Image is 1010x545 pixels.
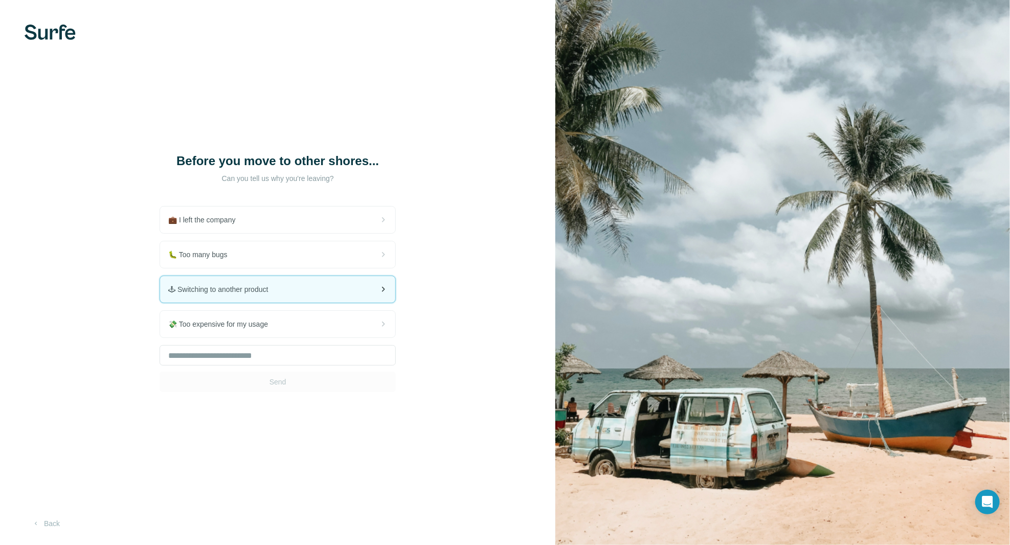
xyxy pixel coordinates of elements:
[168,284,276,294] span: 🕹 Switching to another product
[975,490,1000,514] div: Open Intercom Messenger
[175,173,380,184] p: Can you tell us why you're leaving?
[25,514,67,533] button: Back
[175,153,380,169] h1: Before you move to other shores...
[168,249,236,260] span: 🐛 Too many bugs
[168,215,243,225] span: 💼 I left the company
[168,319,276,329] span: 💸 Too expensive for my usage
[25,25,76,40] img: Surfe's logo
